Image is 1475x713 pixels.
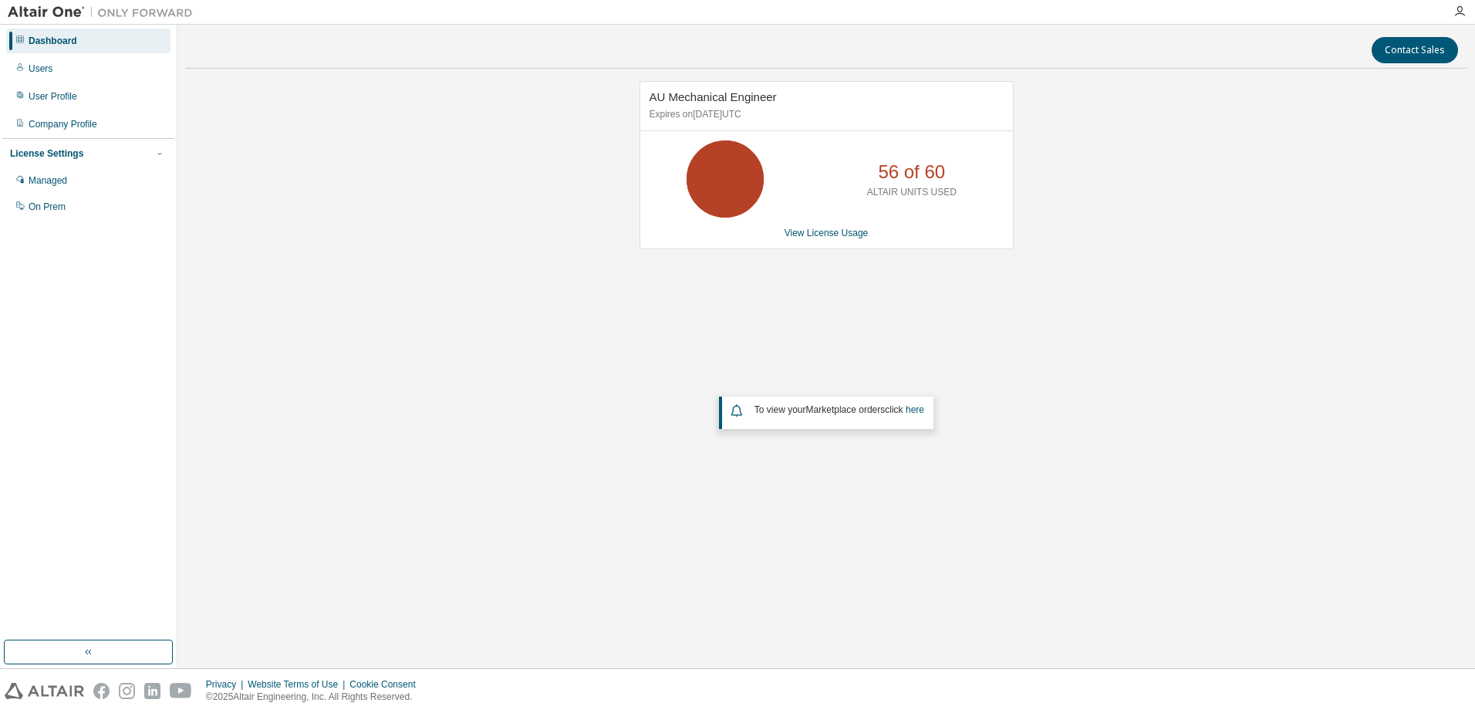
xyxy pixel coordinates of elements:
img: instagram.svg [119,683,135,699]
p: © 2025 Altair Engineering, Inc. All Rights Reserved. [206,691,425,704]
span: To view your click [754,404,924,415]
a: here [906,404,924,415]
p: ALTAIR UNITS USED [867,186,957,199]
p: 56 of 60 [878,159,945,185]
div: User Profile [29,90,77,103]
button: Contact Sales [1372,37,1458,63]
p: Expires on [DATE] UTC [650,108,1000,121]
div: Website Terms of Use [248,678,349,691]
img: Altair One [8,5,201,20]
img: youtube.svg [170,683,192,699]
div: Dashboard [29,35,77,47]
div: Company Profile [29,118,97,130]
div: Users [29,63,52,75]
img: linkedin.svg [144,683,160,699]
a: View License Usage [785,228,869,238]
img: facebook.svg [93,683,110,699]
div: Managed [29,174,67,187]
span: AU Mechanical Engineer [650,90,777,103]
div: License Settings [10,147,83,160]
div: Privacy [206,678,248,691]
div: Cookie Consent [349,678,424,691]
div: On Prem [29,201,66,213]
em: Marketplace orders [806,404,886,415]
img: altair_logo.svg [5,683,84,699]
